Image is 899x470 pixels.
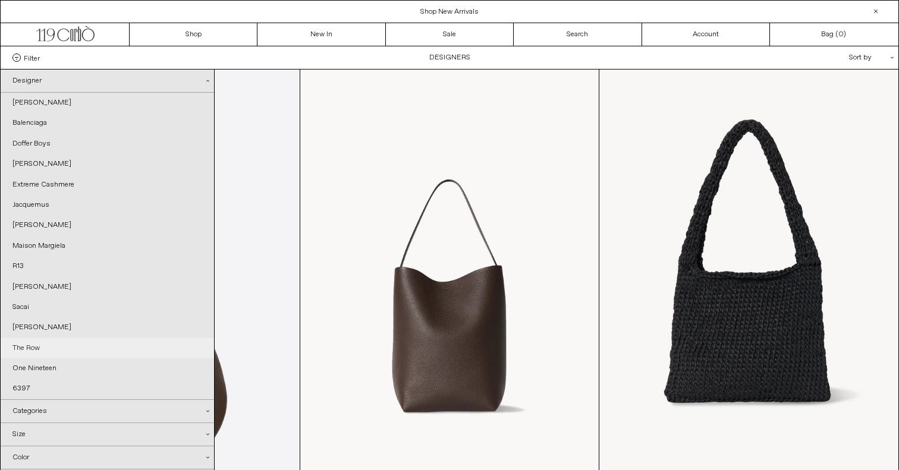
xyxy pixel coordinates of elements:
[1,70,214,93] div: Designer
[838,30,843,39] span: 0
[130,23,257,46] a: Shop
[1,215,214,235] a: [PERSON_NAME]
[1,423,214,446] div: Size
[386,23,514,46] a: Sale
[1,277,214,297] a: [PERSON_NAME]
[24,53,40,62] span: Filter
[1,154,214,174] a: [PERSON_NAME]
[1,256,214,276] a: R13
[420,7,479,17] a: Shop New Arrivals
[1,113,214,133] a: Balenciaga
[779,46,887,69] div: Sort by
[1,297,214,317] a: Sacai
[1,446,214,469] div: Color
[770,23,898,46] a: Bag ()
[1,338,214,358] a: The Row
[1,317,214,337] a: [PERSON_NAME]
[1,195,214,215] a: Jacquemus
[1,378,214,399] a: 6397
[1,134,214,154] a: Doffer Boys
[1,400,214,422] div: Categories
[838,29,846,40] span: )
[642,23,770,46] a: Account
[257,23,385,46] a: New In
[1,358,214,378] a: One Nineteen
[1,175,214,195] a: Extreme Cashmere
[514,23,642,46] a: Search
[1,236,214,256] a: Maison Margiela
[1,93,214,113] a: [PERSON_NAME]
